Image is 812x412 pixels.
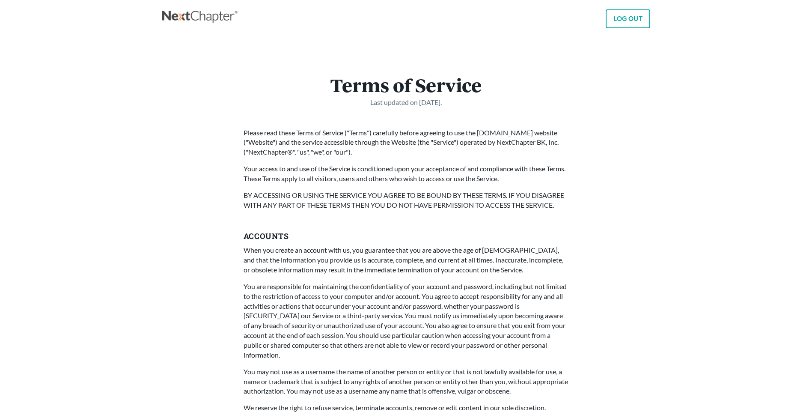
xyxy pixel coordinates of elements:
[606,9,650,28] a: LOG OUT
[244,164,569,184] p: Your access to and use of the Service is conditioned upon your acceptance of and compliance with ...
[244,282,569,360] p: You are responsible for maintaining the confidentiality of your account and password, including b...
[244,230,569,242] h5: Accounts
[244,98,569,107] p: Last updated on [DATE].
[244,367,569,397] p: You may not use as a username the name of another person or entity or that is not lawfully availa...
[244,245,569,275] p: When you create an account with us, you guarantee that you are above the age of [DEMOGRAPHIC_DATA...
[244,76,569,94] h1: Terms of Service
[244,128,569,158] p: Please read these Terms of Service ("Terms") carefully before agreeing to use the [DOMAIN_NAME] w...
[244,191,569,210] p: BY ACCESSING OR USING THE SERVICE YOU AGREE TO BE BOUND BY THESE TERMS. IF YOU DISAGREE WITH ANY ...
